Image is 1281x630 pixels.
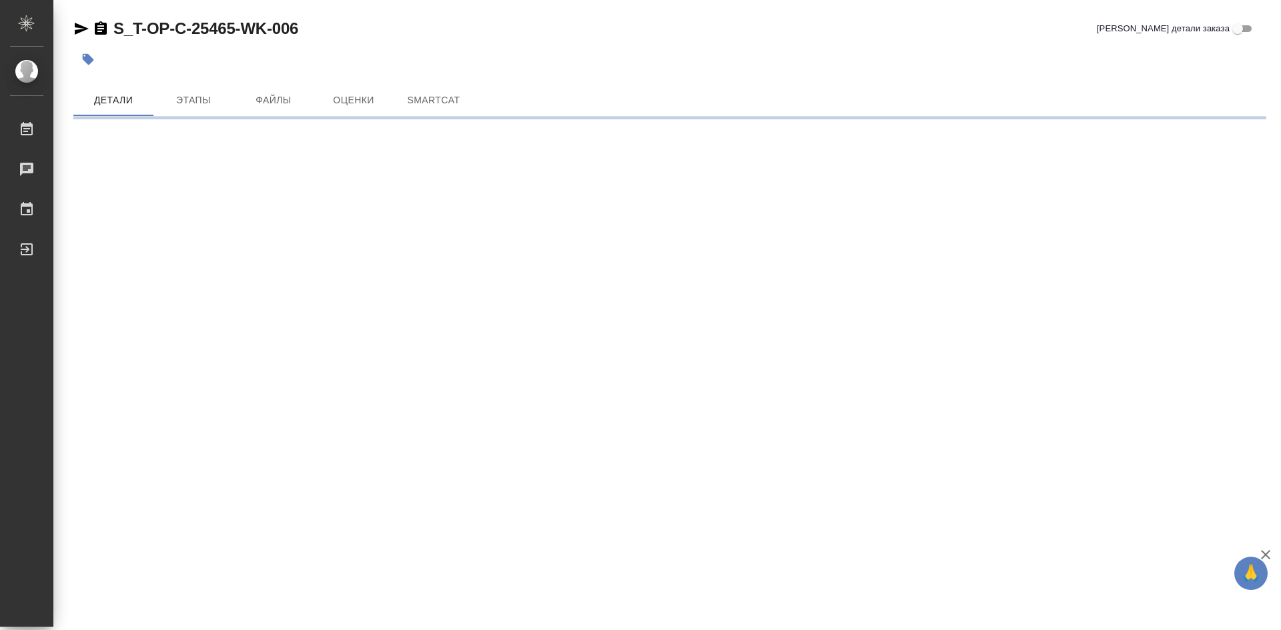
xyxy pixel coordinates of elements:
span: [PERSON_NAME] детали заказа [1097,22,1230,35]
span: SmartCat [402,92,466,109]
span: Файлы [242,92,306,109]
span: Оценки [322,92,386,109]
span: Детали [81,92,145,109]
button: Скопировать ссылку для ЯМессенджера [73,21,89,37]
a: S_T-OP-C-25465-WK-006 [113,19,298,37]
span: 🙏 [1240,559,1262,587]
button: Добавить тэг [73,45,103,74]
button: 🙏 [1234,557,1268,590]
span: Этапы [161,92,226,109]
button: Скопировать ссылку [93,21,109,37]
